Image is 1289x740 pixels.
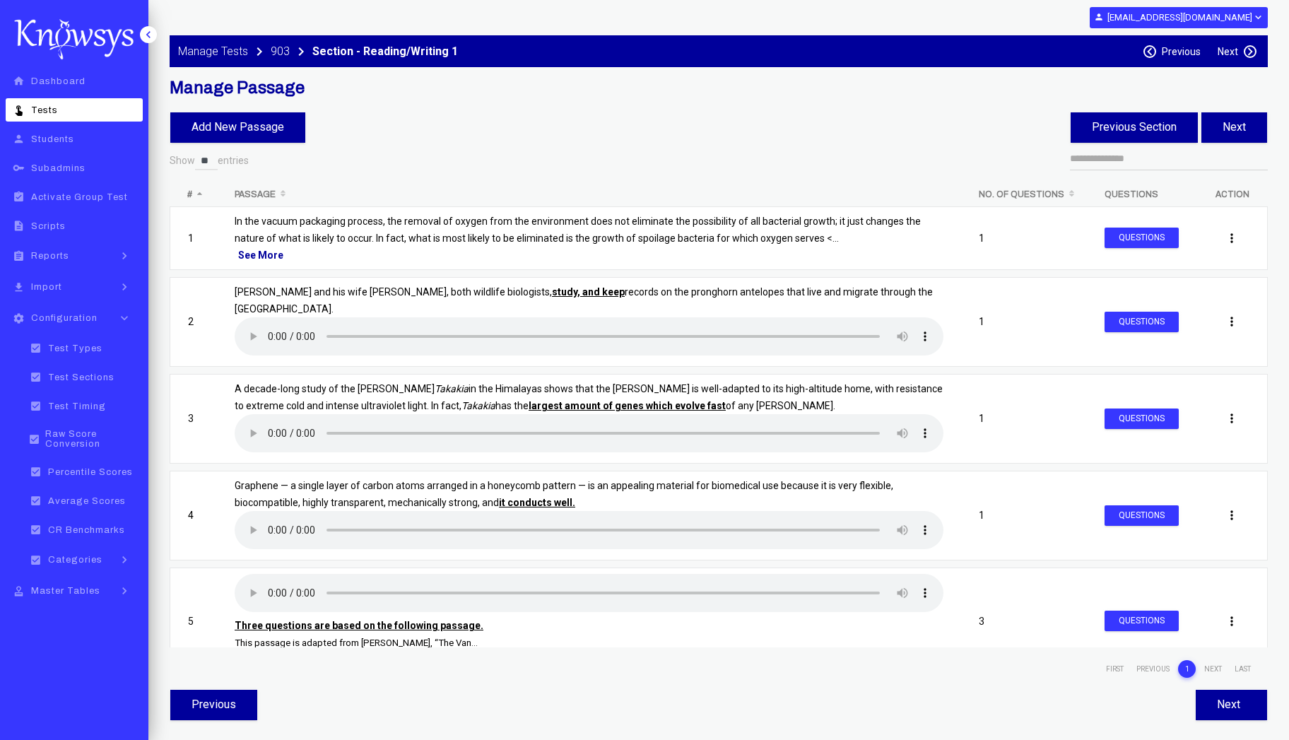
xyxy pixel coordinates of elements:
[27,342,45,354] i: check_box
[170,690,257,720] button: Previous
[10,162,28,174] i: key
[114,311,135,325] i: keyboard_arrow_down
[1196,690,1267,720] button: Next
[10,75,28,87] i: home
[10,133,28,145] i: person
[48,343,102,353] span: Test Types
[10,312,28,324] i: settings
[979,410,1069,427] p: 1
[1225,614,1239,628] i: more_vert
[461,400,495,411] em: Takakia
[170,182,217,206] th: #: activate to sort column descending
[1105,312,1179,332] button: Questions
[1105,189,1158,199] b: Questions
[1162,46,1201,57] label: Previous
[235,247,943,264] div: See More
[31,163,86,173] span: Subadmins
[48,372,114,382] span: Test Sections
[188,613,199,630] p: 5
[10,281,28,293] i: file_download
[235,477,943,511] p: Graphene — a single layer of carbon atoms arranged in a honeycomb pattern — is an appealing mater...
[979,313,1069,330] p: 1
[552,286,625,298] u: study, and keep
[312,43,458,60] a: Section - Reading/Writing 1
[188,507,199,524] p: 4
[1225,315,1239,329] i: more_vert
[271,43,290,60] a: 903
[114,280,135,294] i: keyboard_arrow_right
[10,104,28,116] i: touch_app
[10,250,28,262] i: assignment
[293,43,310,60] i: keyboard_arrow_right
[1087,182,1196,206] th: Questions: activate to sort column ascending
[979,230,1069,247] p: 1
[529,400,726,411] u: largest amount of genes which evolve fast
[235,380,943,414] p: A decade-long study of the [PERSON_NAME] in the Himalayas shows that the [PERSON_NAME] is well-ad...
[31,105,58,115] span: Tests
[31,192,128,202] span: Activate Group Test
[979,613,1069,630] p: 3
[27,371,45,383] i: check_box
[31,313,98,323] span: Configuration
[499,497,575,508] u: it conducts well.
[188,410,199,427] p: 3
[1105,611,1179,631] button: Questions
[235,283,943,317] p: [PERSON_NAME] and his wife [PERSON_NAME], both wildlife biologists, records on the pronghorn ante...
[235,638,478,648] span: This passage is adapted from [PERSON_NAME], “The Van...
[979,189,1064,199] b: No. of Questions
[1242,44,1258,59] i: keyboard_arrow_right
[1201,112,1267,143] button: Next
[235,213,943,247] p: In the vacuum packaging process, the removal of oxygen from the environment does not eliminate th...
[235,620,483,631] u: Three questions are based on the following passage.
[31,586,100,596] span: Master Tables
[27,524,45,536] i: check_box
[1105,228,1179,248] button: Questions
[45,429,139,449] span: Raw Score Conversion
[1094,12,1104,22] i: person
[27,433,42,445] i: check_box
[961,182,1087,206] th: No. of Questions: activate to sort column ascending
[170,112,305,143] button: Add New Passage
[251,43,268,60] i: keyboard_arrow_right
[435,383,469,394] em: Takakia
[1218,46,1238,57] label: Next
[48,525,125,535] span: CR Benchmarks
[217,182,961,206] th: Passage: activate to sort column ascending
[27,554,45,566] i: check_box
[48,496,126,506] span: Average Scores
[31,251,69,261] span: Reports
[31,221,66,231] span: Scripts
[1105,505,1179,526] button: Questions
[48,401,106,411] span: Test Timing
[1142,44,1158,59] i: keyboard_arrow_left
[1105,409,1179,429] button: Questions
[1225,231,1239,245] i: more_vert
[1196,182,1268,206] th: Action: activate to sort column ascending
[48,467,133,477] span: Percentile Scores
[48,555,102,565] span: Categories
[141,28,155,42] i: keyboard_arrow_left
[1216,189,1249,199] b: Action
[979,507,1069,524] p: 1
[1178,660,1196,678] a: 1
[235,189,276,199] b: Passage
[187,189,192,199] b: #
[10,220,28,232] i: description
[1107,12,1252,23] b: [EMAIL_ADDRESS][DOMAIN_NAME]
[31,76,86,86] span: Dashboard
[114,584,135,598] i: keyboard_arrow_right
[114,553,135,567] i: keyboard_arrow_right
[1225,508,1239,522] i: more_vert
[188,313,199,330] p: 2
[114,249,135,263] i: keyboard_arrow_right
[27,466,45,478] i: check_box
[195,151,218,170] select: Showentries
[10,191,28,203] i: assignment_turned_in
[10,585,28,597] i: approval
[178,43,248,60] a: Manage Tests
[1071,112,1198,143] button: Previous Section
[170,151,249,170] label: Show entries
[27,400,45,412] i: check_box
[1225,411,1239,425] i: more_vert
[31,282,62,292] span: Import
